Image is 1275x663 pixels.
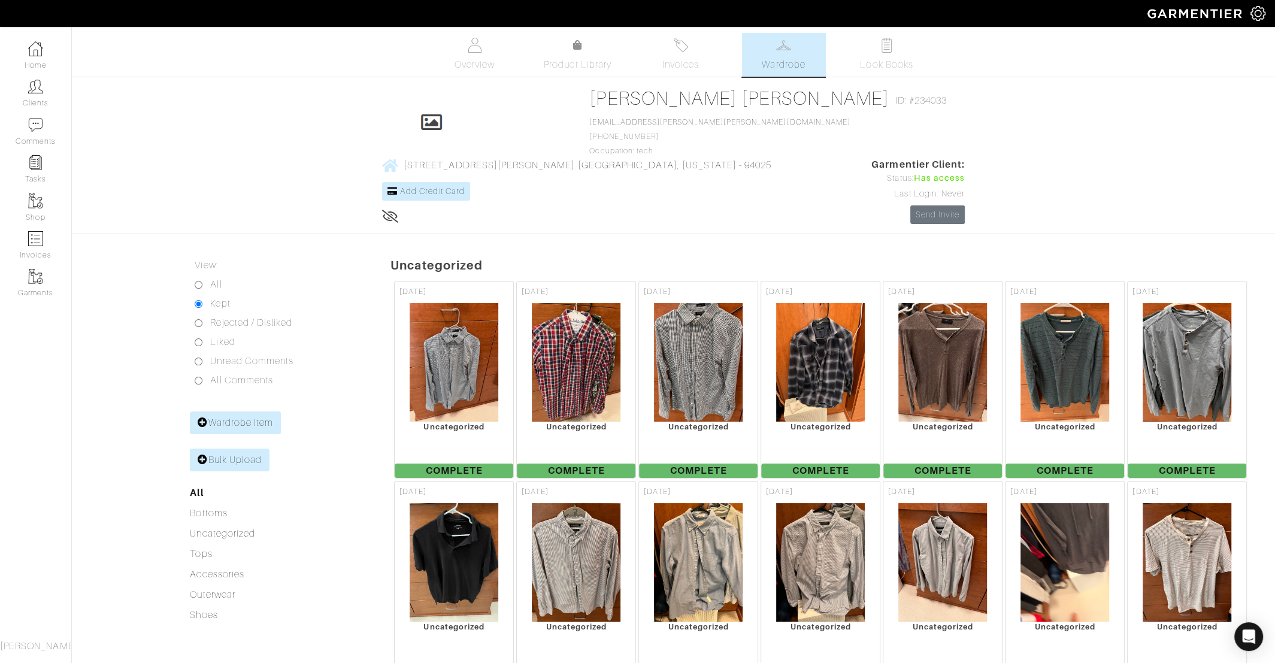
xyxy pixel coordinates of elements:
[190,411,281,434] a: Wardrobe Item
[898,302,988,422] img: 4V8yjgcfyeXS8qruVhQT4NsE
[190,610,217,620] a: Shoes
[639,33,723,77] a: Invoices
[1006,422,1124,431] div: Uncategorized
[871,172,965,185] div: Status:
[399,286,426,298] span: [DATE]
[395,464,513,478] span: Complete
[28,41,43,56] img: dashboard-icon-dbcd8f5a0b271acd01030246c82b418ddd0df26cd7fceb0bd07c9910d44c42f6.png
[762,57,805,72] span: Wardrobe
[1128,622,1246,631] div: Uncategorized
[1142,502,1232,622] img: qXfFfzF3thzNwYUvqVdncGpL
[210,316,292,330] label: Rejected / Disliked
[395,622,513,631] div: Uncategorized
[433,33,517,77] a: Overview
[639,422,758,431] div: Uncategorized
[914,172,965,185] span: Has access
[1250,6,1265,21] img: gear-icon-white-bd11855cb880d31180b6d7d6211b90ccbf57a29d726f0c71d8c61bd08dd39cc2.png
[1128,464,1246,478] span: Complete
[1010,486,1037,498] span: [DATE]
[662,57,699,72] span: Invoices
[522,486,548,498] span: [DATE]
[883,422,1002,431] div: Uncategorized
[644,286,670,298] span: [DATE]
[1126,280,1248,480] a: [DATE] Uncategorized Complete
[742,33,826,77] a: Wardrobe
[1141,3,1250,24] img: garmentier-logo-header-white-b43fb05a5012e4ada735d5af1a66efaba907eab6374d6393d1fbf88cb4ef424d.png
[190,549,212,559] a: Tops
[766,286,792,298] span: [DATE]
[871,158,965,172] span: Garmentier Client:
[845,33,929,77] a: Look Books
[210,296,230,311] label: Kept
[871,187,965,201] div: Last Login: Never
[639,464,758,478] span: Complete
[761,464,880,478] span: Complete
[1020,502,1110,622] img: dNPfqN83wvRxKhAgV9oDHomX
[759,280,882,480] a: [DATE] Uncategorized Complete
[190,487,203,498] a: All
[882,280,1004,480] a: [DATE] Uncategorized Complete
[776,302,866,422] img: 66Uc7ggfT1ezGD428Fvwhw1w
[190,528,255,539] a: Uncategorized
[639,622,758,631] div: Uncategorized
[409,502,499,622] img: PcsFptWbYXbhnmexUYntuxaE
[1006,464,1124,478] span: Complete
[589,87,889,109] a: [PERSON_NAME] [PERSON_NAME]
[382,182,470,201] a: Add Credit Card
[888,486,914,498] span: [DATE]
[28,193,43,208] img: garments-icon-b7da505a4dc4fd61783c78ac3ca0ef83fa9d6f193b1c9dc38574b1d14d53ca28.png
[589,118,850,155] span: [PHONE_NUMBER] Occupation: tech
[400,186,465,196] span: Add Credit Card
[1132,286,1159,298] span: [DATE]
[1128,422,1246,431] div: Uncategorized
[536,38,620,72] a: Product Library
[210,335,235,349] label: Liked
[28,117,43,132] img: comment-icon-a0a6a9ef722e966f86d9cbdc48e553b5cf19dbc54f86b18d962a5391bc8f6eb6.png
[653,302,744,422] img: X7AAHnVQVp21PhmpfmTDTKGU
[879,38,894,53] img: todo-9ac3debb85659649dc8f770b8b6100bb5dab4b48dedcbae339e5042a72dfd3cc.svg
[860,57,913,72] span: Look Books
[1020,302,1110,422] img: t9PiWcKfsxD45MFt9KpwzYqA
[888,286,914,298] span: [DATE]
[210,373,273,387] label: All Comments
[1010,286,1037,298] span: [DATE]
[895,93,947,108] span: ID: #234033
[195,258,217,273] label: View:
[399,486,426,498] span: [DATE]
[1234,622,1263,651] div: Open Intercom Messenger
[467,38,482,53] img: basicinfo-40fd8af6dae0f16599ec9e87c0ef1c0a1fdea2edbe929e3d69a839185d80c458.svg
[210,277,222,292] label: All
[761,622,880,631] div: Uncategorized
[883,622,1002,631] div: Uncategorized
[531,502,622,622] img: ehAUbjn8kf3xsfGtYtoiqLN2
[190,569,244,580] a: Accessories
[517,622,635,631] div: Uncategorized
[28,269,43,284] img: garments-icon-b7da505a4dc4fd61783c78ac3ca0ef83fa9d6f193b1c9dc38574b1d14d53ca28.png
[522,286,548,298] span: [DATE]
[517,422,635,431] div: Uncategorized
[517,464,635,478] span: Complete
[1004,280,1126,480] a: [DATE] Uncategorized Complete
[1006,622,1124,631] div: Uncategorized
[776,38,791,53] img: wardrobe-487a4870c1b7c33e795ec22d11cfc2ed9d08956e64fb3008fe2437562e282088.svg
[673,38,688,53] img: orders-27d20c2124de7fd6de4e0e44c1d41de31381a507db9b33961299e4e07d508b8c.svg
[210,354,293,368] label: Unread Comments
[644,486,670,498] span: [DATE]
[531,302,622,422] img: FfDP3Tz59ZgHcEDWk6uunLTs
[653,502,744,622] img: CbWY4P81zXCVrVzSeVTx4vZv
[1132,486,1159,498] span: [DATE]
[776,502,866,622] img: ZVZgR3XYivyxJqAAs66kvGXP
[761,422,880,431] div: Uncategorized
[404,160,771,171] span: [STREET_ADDRESS][PERSON_NAME] [GEOGRAPHIC_DATA], [US_STATE] - 94025
[190,449,269,471] a: Bulk Upload
[382,158,771,172] a: [STREET_ADDRESS][PERSON_NAME] [GEOGRAPHIC_DATA], [US_STATE] - 94025
[637,280,759,480] a: [DATE] Uncategorized Complete
[515,280,637,480] a: [DATE] Uncategorized Complete
[28,79,43,94] img: clients-icon-6bae9207a08558b7cb47a8932f037763ab4055f8c8b6bfacd5dc20c3e0201464.png
[390,258,1275,273] h5: Uncategorized
[395,422,513,431] div: Uncategorized
[1142,302,1232,422] img: Dpect8n4Mvp2u4wfd6kBY7CH
[455,57,495,72] span: Overview
[910,205,965,224] a: Send Invite
[190,508,227,519] a: Bottoms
